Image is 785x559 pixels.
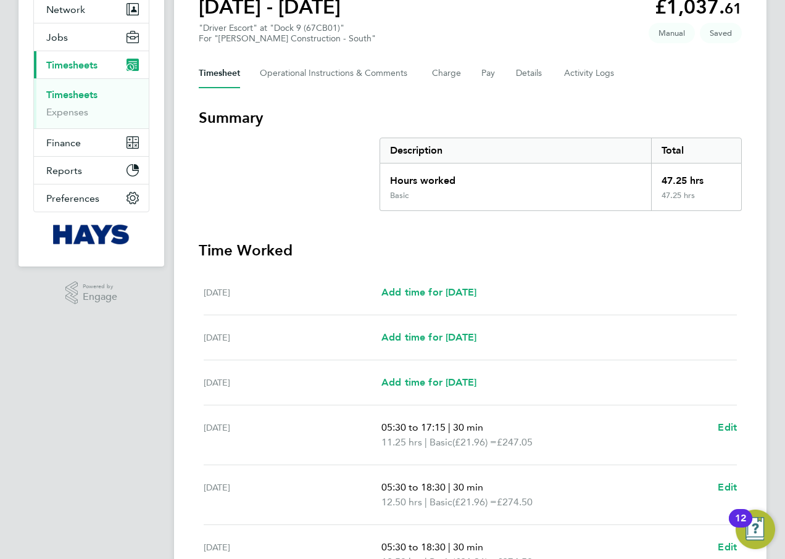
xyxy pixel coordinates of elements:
[46,193,99,204] span: Preferences
[34,184,149,212] button: Preferences
[564,59,616,88] button: Activity Logs
[516,59,544,88] button: Details
[380,138,651,163] div: Description
[46,106,88,118] a: Expenses
[34,157,149,184] button: Reports
[381,330,476,345] a: Add time for [DATE]
[381,375,476,390] a: Add time for [DATE]
[735,518,746,534] div: 12
[430,495,452,510] span: Basic
[46,165,82,176] span: Reports
[83,292,117,302] span: Engage
[260,59,412,88] button: Operational Instructions & Comments
[381,331,476,343] span: Add time for [DATE]
[46,89,98,101] a: Timesheets
[718,421,737,433] span: Edit
[425,496,427,508] span: |
[448,421,451,433] span: |
[204,285,381,300] div: [DATE]
[204,330,381,345] div: [DATE]
[381,481,446,493] span: 05:30 to 18:30
[199,59,240,88] button: Timesheet
[199,241,742,260] h3: Time Worked
[65,281,118,305] a: Powered byEngage
[46,31,68,43] span: Jobs
[381,285,476,300] a: Add time for [DATE]
[83,281,117,292] span: Powered by
[381,286,476,298] span: Add time for [DATE]
[448,481,451,493] span: |
[34,23,149,51] button: Jobs
[199,108,742,128] h3: Summary
[452,496,497,508] span: (£21.96) =
[380,164,651,191] div: Hours worked
[718,540,737,555] a: Edit
[649,23,695,43] span: This timesheet was manually created.
[46,4,85,15] span: Network
[430,435,452,450] span: Basic
[33,225,149,244] a: Go to home page
[718,541,737,553] span: Edit
[718,420,737,435] a: Edit
[432,59,462,88] button: Charge
[700,23,742,43] span: This timesheet is Saved.
[381,496,422,508] span: 12.50 hrs
[204,375,381,390] div: [DATE]
[390,191,409,201] div: Basic
[199,33,376,44] div: For "[PERSON_NAME] Construction - South"
[736,510,775,549] button: Open Resource Center, 12 new notifications
[381,421,446,433] span: 05:30 to 17:15
[46,137,81,149] span: Finance
[452,436,497,448] span: (£21.96) =
[651,138,741,163] div: Total
[34,51,149,78] button: Timesheets
[497,496,533,508] span: £274.50
[381,436,422,448] span: 11.25 hrs
[380,138,742,211] div: Summary
[718,481,737,493] span: Edit
[381,541,446,553] span: 05:30 to 18:30
[481,59,496,88] button: Pay
[46,59,98,71] span: Timesheets
[497,436,533,448] span: £247.05
[34,129,149,156] button: Finance
[204,420,381,450] div: [DATE]
[453,541,483,553] span: 30 min
[453,421,483,433] span: 30 min
[718,480,737,495] a: Edit
[448,541,451,553] span: |
[453,481,483,493] span: 30 min
[199,23,376,44] div: "Driver Escort" at "Dock 9 (67CB01)"
[34,78,149,128] div: Timesheets
[53,225,130,244] img: hays-logo-retina.png
[425,436,427,448] span: |
[381,376,476,388] span: Add time for [DATE]
[651,164,741,191] div: 47.25 hrs
[651,191,741,210] div: 47.25 hrs
[204,480,381,510] div: [DATE]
